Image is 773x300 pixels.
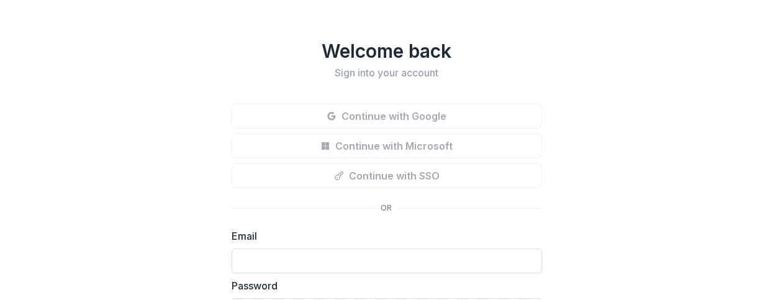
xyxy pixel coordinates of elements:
[232,134,542,158] button: Continue with Microsoft
[232,104,542,129] button: Continue with Google
[232,67,542,79] h2: Sign into your account
[232,40,542,62] h1: Welcome back
[232,278,535,293] label: Password
[232,229,535,243] label: Email
[232,163,542,188] button: Continue with SSO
